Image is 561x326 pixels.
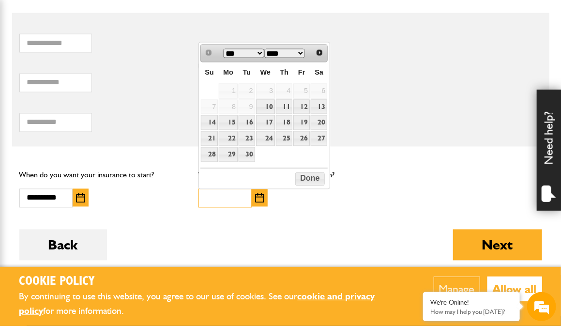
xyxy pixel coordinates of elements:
a: Next [313,46,327,60]
p: How may I help you today? [430,308,513,315]
input: Enter your phone number [13,147,177,168]
p: By continuing to use this website, you agree to our use of cookies. See our for more information. [19,289,404,319]
textarea: Type your message and hit 'Enter' [13,175,177,247]
input: Enter your email address [13,118,177,140]
a: 29 [219,147,238,162]
button: Back [19,230,107,261]
a: 18 [276,115,292,130]
a: 23 [239,131,255,146]
a: 16 [239,115,255,130]
a: 19 [293,115,310,130]
span: Thursday [280,69,288,77]
a: 24 [256,131,275,146]
div: We're Online! [430,298,513,307]
a: 10 [256,100,275,115]
a: 14 [201,115,218,130]
div: Chat with us now [50,54,163,67]
span: Tuesday [243,69,251,77]
span: Monday [223,69,233,77]
img: Choose date [255,193,264,203]
a: 15 [219,115,238,130]
a: 30 [239,147,255,162]
button: Allow all [487,277,542,301]
button: Manage [434,277,480,301]
a: 20 [311,115,327,130]
a: 26 [293,131,310,146]
img: Choose date [76,193,85,203]
a: 13 [311,100,327,115]
span: Wednesday [260,69,271,77]
p: When do you want your insurance to start? [19,169,184,182]
span: Next [316,49,323,57]
div: Need help? [537,90,561,211]
span: Sunday [205,69,213,77]
span: Saturday [315,69,323,77]
a: 17 [256,115,275,130]
span: Friday [298,69,305,77]
a: 28 [201,147,218,162]
h2: Cookie Policy [19,274,404,289]
a: 21 [201,131,218,146]
input: Enter your last name [13,90,177,111]
a: 25 [276,131,292,146]
a: 12 [293,100,310,115]
button: Next [453,230,542,261]
button: Done [295,172,325,186]
a: 22 [219,131,238,146]
div: Minimize live chat window [159,5,182,28]
img: d_20077148190_company_1631870298795_20077148190 [16,54,41,67]
a: 27 [311,131,327,146]
a: 11 [276,100,292,115]
em: Start Chat [132,254,176,267]
a: cookie and privacy policy [19,291,375,317]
